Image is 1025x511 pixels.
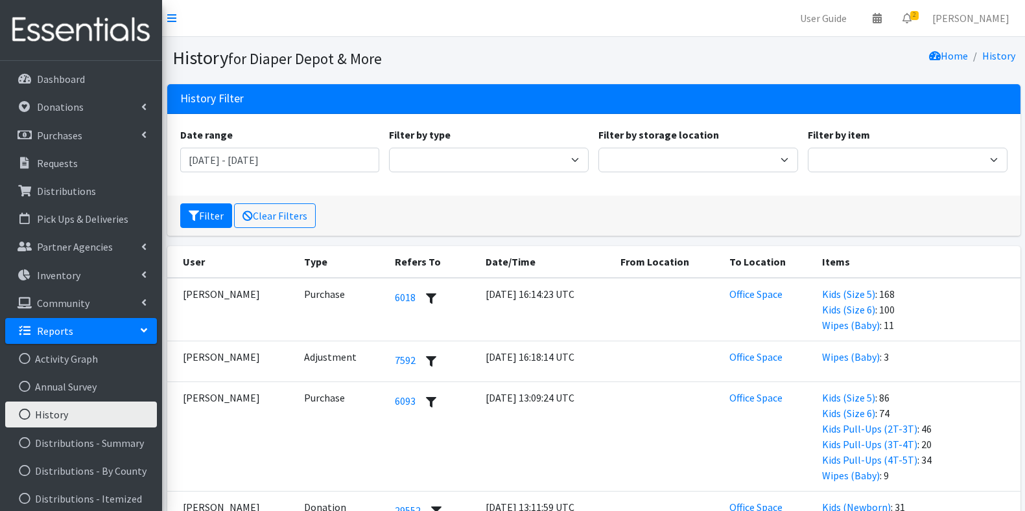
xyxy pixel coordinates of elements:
p: Donations [37,100,84,113]
p: Dashboard [37,73,85,85]
a: History [5,402,157,427]
td: Internal Event ID: 72356 [296,278,386,341]
span: 2 [910,11,919,20]
td: Internal Event ID: 72357 [296,341,386,381]
button: Filter [180,203,232,228]
a: 2 [892,5,922,31]
a: Community [5,290,157,316]
td: : 86 : 74 : 46 : 20 : 34 : 9 [814,381,1020,491]
p: Reports [37,324,73,337]
a: Reports [5,318,157,344]
td: Internal Event ID: 75088 [296,381,386,491]
a: History [982,49,1015,62]
th: From Location [613,246,722,278]
td: [PERSON_NAME] [167,381,297,491]
p: Partner Agencies [37,240,113,253]
a: Inventory [5,262,157,288]
a: Activity Graph [5,346,157,372]
p: Inventory [37,269,80,282]
a: Wipes (Baby) [822,350,880,363]
a: Office Space [729,350,783,363]
th: Date/Time [478,246,613,278]
th: Type [296,246,386,278]
p: Community [37,297,89,310]
a: 7592 [395,354,416,367]
a: Partner Agencies [5,234,157,260]
a: Donations [5,94,157,120]
a: 6093 [395,394,416,407]
a: Kids (Size 6) [822,407,875,420]
a: Annual Survey [5,374,157,400]
a: Office Space [729,391,783,404]
p: Pick Ups & Deliveries [37,212,128,225]
td: [DATE] 16:18:14 UTC [478,341,613,381]
a: Kids Pull-Ups (4T-5T) [822,453,917,466]
a: Pick Ups & Deliveries [5,206,157,232]
a: Home [929,49,968,62]
img: HumanEssentials [5,8,157,52]
label: Filter by storage location [598,127,719,142]
a: Dashboard [5,66,157,92]
h3: History Filter [180,92,244,106]
small: for Diaper Depot & More [228,49,382,68]
a: Wipes (Baby) [822,319,880,332]
a: Office Space [729,288,783,301]
td: [DATE] 13:09:24 UTC [478,381,613,491]
a: Kids (Size 6) [822,303,875,316]
a: Kids (Size 5) [822,288,875,301]
td: [DATE] 16:14:23 UTC [478,278,613,341]
a: Clear Filters [234,203,316,228]
a: 6018 [395,291,416,304]
label: Filter by type [389,127,451,142]
a: Kids Pull-Ups (2T-3T) [822,422,917,435]
a: Distributions - Summary [5,430,157,456]
input: January 1, 2011 - December 31, 2011 [180,148,380,172]
th: To Location [722,246,814,278]
p: Requests [37,157,78,170]
td: : 3 [814,341,1020,381]
th: User [167,246,297,278]
td: [PERSON_NAME] [167,341,297,381]
p: Purchases [37,129,82,142]
label: Date range [180,127,233,142]
a: Wipes (Baby) [822,469,880,482]
a: Purchases [5,122,157,148]
td: : 168 : 100 : 11 [814,278,1020,341]
th: Refers To [387,246,478,278]
a: User Guide [790,5,857,31]
a: Kids (Size 5) [822,391,875,404]
td: [PERSON_NAME] [167,278,297,341]
a: Kids Pull-Ups (3T-4T) [822,438,917,451]
th: Items [814,246,1020,278]
a: [PERSON_NAME] [922,5,1020,31]
h1: History [172,47,589,69]
label: Filter by item [808,127,870,142]
a: Requests [5,150,157,176]
a: Distributions [5,178,157,204]
a: Distributions - By County [5,458,157,484]
p: Distributions [37,185,96,198]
